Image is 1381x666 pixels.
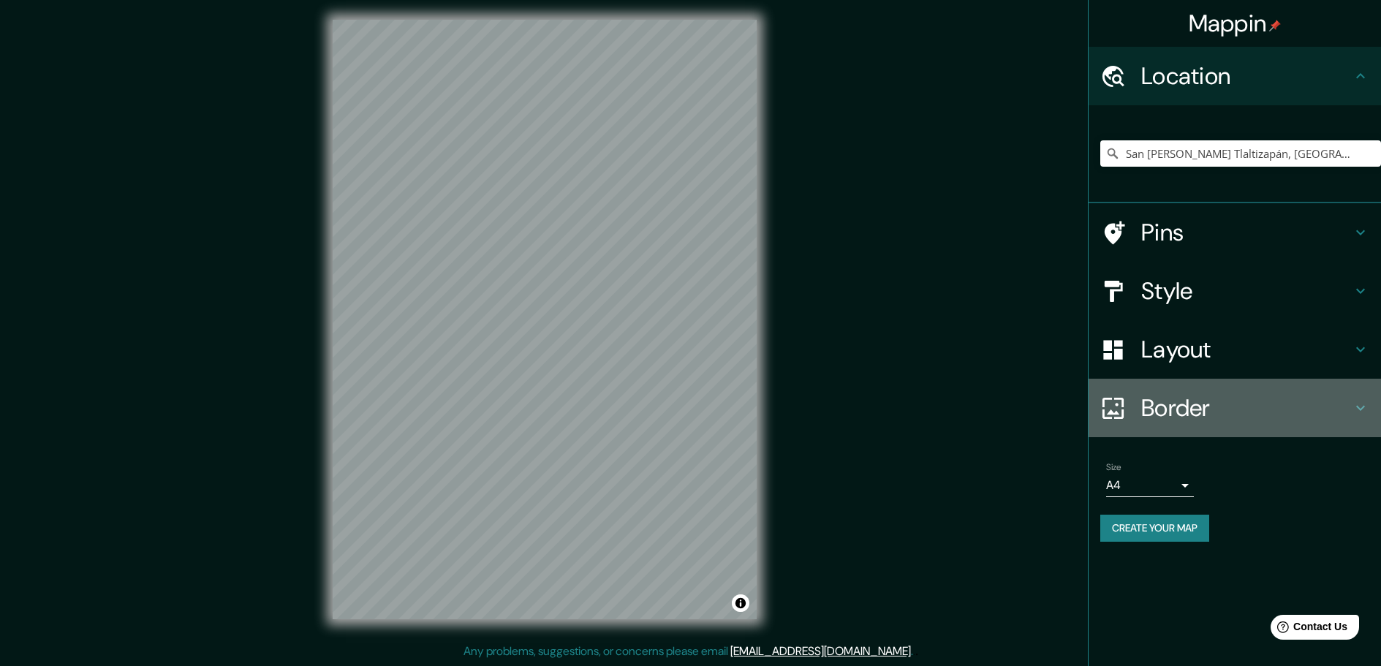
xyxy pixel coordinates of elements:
label: Size [1106,461,1121,474]
img: pin-icon.png [1269,20,1281,31]
h4: Layout [1141,335,1352,364]
h4: Border [1141,393,1352,423]
div: . [915,643,918,660]
h4: Mappin [1189,9,1282,38]
div: Layout [1089,320,1381,379]
a: [EMAIL_ADDRESS][DOMAIN_NAME] [730,643,911,659]
h4: Location [1141,61,1352,91]
div: . [913,643,915,660]
canvas: Map [333,20,757,619]
div: A4 [1106,474,1194,497]
h4: Pins [1141,218,1352,247]
div: Style [1089,262,1381,320]
iframe: Help widget launcher [1251,609,1365,650]
div: Pins [1089,203,1381,262]
input: Pick your city or area [1100,140,1381,167]
div: Border [1089,379,1381,437]
button: Toggle attribution [732,594,749,612]
h4: Style [1141,276,1352,306]
div: Location [1089,47,1381,105]
p: Any problems, suggestions, or concerns please email . [464,643,913,660]
button: Create your map [1100,515,1209,542]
